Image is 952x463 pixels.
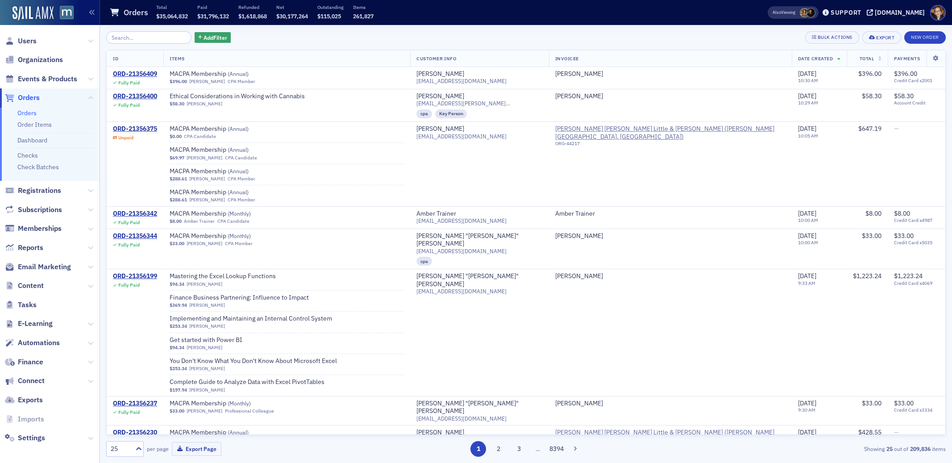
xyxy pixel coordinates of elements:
[12,6,54,21] img: SailAMX
[416,78,507,84] span: [EMAIL_ADDRESS][DOMAIN_NAME]
[894,280,939,286] span: Credit Card x4069
[416,400,542,415] a: [PERSON_NAME] "[PERSON_NAME]" [PERSON_NAME]
[894,217,939,223] span: Credit Card x4987
[555,429,786,453] span: Grandizio Wilkins Little & Matthews (Hunt Valley, MD)
[113,92,157,100] a: ORD-21356400
[908,445,932,453] strong: 209,836
[798,407,815,413] time: 9:30 AM
[894,272,923,280] span: $1,223.24
[862,232,881,240] span: $33.00
[894,55,920,62] span: Payments
[189,79,225,84] a: [PERSON_NAME]
[118,135,133,141] div: Unpaid
[228,197,255,203] div: CPA Member
[170,400,282,408] a: MACPA Membership (Monthly)
[217,218,249,224] div: CPA Candidate
[672,445,946,453] div: Showing out of items
[555,400,786,408] span: Toni Brooks
[18,36,37,46] span: Users
[5,74,77,84] a: Events & Products
[416,92,464,100] div: [PERSON_NAME]
[5,205,62,215] a: Subscriptions
[317,13,341,20] span: $115,025
[276,4,308,10] p: Net
[555,429,786,444] span: Grandizio Wilkins Little & Matthews (Hunt Valley, MD)
[170,92,305,100] a: Ethical Considerations in Working with Cannabis
[17,163,59,171] a: Check Batches
[170,125,282,133] a: MACPA Membership (Annual)
[555,92,603,100] div: [PERSON_NAME]
[798,125,816,133] span: [DATE]
[5,262,71,272] a: Email Marketing
[5,357,43,367] a: Finance
[555,400,603,408] div: [PERSON_NAME]
[18,55,63,65] span: Organizations
[555,125,786,141] a: [PERSON_NAME] [PERSON_NAME] Little & [PERSON_NAME] ([PERSON_NAME][GEOGRAPHIC_DATA], [GEOGRAPHIC_D...
[555,141,786,150] div: ORG-44217
[416,232,542,248] div: [PERSON_NAME] "[PERSON_NAME]" [PERSON_NAME]
[170,272,282,280] span: Mastering the Excel Lookup Functions
[228,188,249,196] span: ( Annual )
[54,6,74,21] a: View Homepage
[124,7,148,18] h1: Orders
[228,70,249,77] span: ( Annual )
[187,101,222,107] a: [PERSON_NAME]
[113,429,157,437] div: ORD-21356230
[170,294,309,302] a: Finance Business Partnering: Influence to Impact
[416,125,464,133] div: [PERSON_NAME]
[170,155,184,161] span: $69.97
[532,445,544,453] span: …
[798,70,816,78] span: [DATE]
[118,220,140,225] div: Fully Paid
[435,109,467,118] div: Key Person
[416,210,456,218] div: Amber Trainer
[798,92,816,100] span: [DATE]
[118,80,140,86] div: Fully Paid
[416,70,464,78] div: [PERSON_NAME]
[416,217,507,224] span: [EMAIL_ADDRESS][DOMAIN_NAME]
[147,445,169,453] label: per page
[170,197,187,203] span: $288.61
[170,302,187,308] span: $369.94
[904,31,946,44] button: New Order
[511,441,527,457] button: 3
[416,288,507,295] span: [EMAIL_ADDRESS][DOMAIN_NAME]
[170,345,184,350] span: $94.34
[189,387,225,393] a: [PERSON_NAME]
[170,357,337,365] span: You Don't Know What You Don't Know About Microsoft Excel
[831,8,861,17] div: Support
[555,429,786,444] a: [PERSON_NAME] [PERSON_NAME] Little & [PERSON_NAME] ([PERSON_NAME][GEOGRAPHIC_DATA], [GEOGRAPHIC_D...
[317,4,344,10] p: Outstanding
[853,272,881,280] span: $1,223.24
[18,319,53,329] span: E-Learning
[170,336,282,344] a: Get started with Power BI
[894,70,917,78] span: $396.00
[5,55,63,65] a: Organizations
[228,210,251,217] span: ( Monthly )
[555,70,786,78] span: Nora McCann
[184,133,216,139] div: CPA Candidate
[113,272,157,280] div: ORD-21356199
[170,281,184,287] span: $94.34
[798,280,815,286] time: 9:33 AM
[894,100,939,106] span: Account Credit
[225,155,257,161] div: CPA Candidate
[18,281,44,291] span: Content
[276,13,308,20] span: $30,177,264
[17,136,47,144] a: Dashboard
[228,79,255,84] div: CPA Member
[187,408,222,414] a: [PERSON_NAME]
[416,100,542,107] span: [EMAIL_ADDRESS][PERSON_NAME][DOMAIN_NAME]
[170,232,282,240] span: MACPA Membership
[894,399,914,407] span: $33.00
[798,133,818,139] time: 10:05 AM
[17,109,37,117] a: Orders
[867,9,928,16] button: [DOMAIN_NAME]
[170,429,282,437] a: MACPA Membership (Annual)
[5,414,44,424] a: Imports
[189,302,225,308] a: [PERSON_NAME]
[798,77,818,83] time: 10:30 AM
[170,146,282,154] span: MACPA Membership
